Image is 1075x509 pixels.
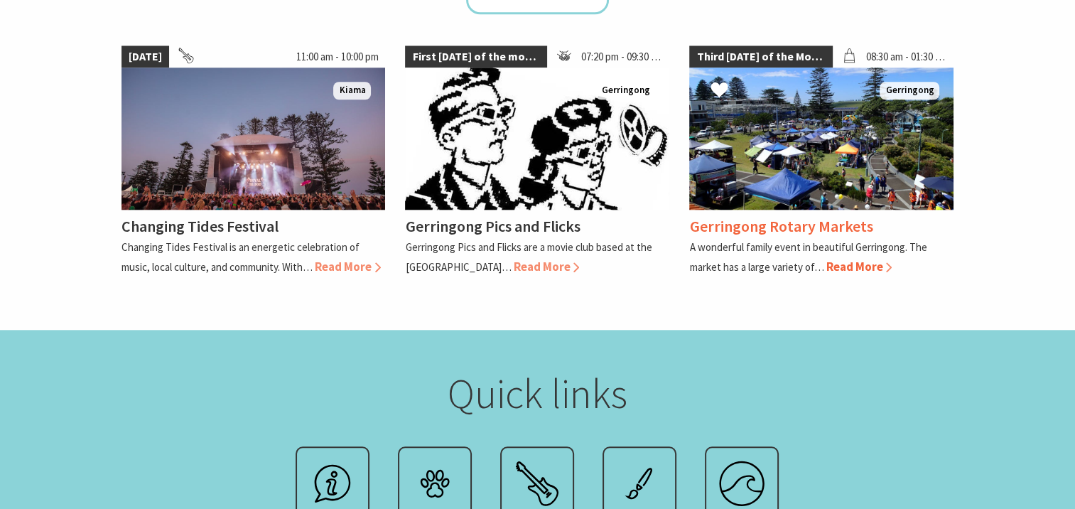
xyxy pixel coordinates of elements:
[288,45,385,68] span: 11:00 am - 10:00 pm
[121,45,386,277] a: [DATE] 11:00 am - 10:00 pm Changing Tides Main Stage Kiama Changing Tides Festival Changing Tides...
[405,45,547,68] span: First [DATE] of the month
[574,45,670,68] span: 07:20 pm - 09:30 pm
[405,216,580,236] h4: Gerringong Pics and Flicks
[315,259,381,274] span: Read More
[513,259,579,274] span: Read More
[859,45,954,68] span: 08:30 am - 01:30 pm
[121,216,279,236] h4: Changing Tides Festival
[689,216,873,236] h4: Gerringong Rotary Markets
[121,240,360,273] p: Changing Tides Festival is an energetic celebration of music, local culture, and community. With…
[121,68,386,210] img: Changing Tides Main Stage
[696,67,742,115] button: Click to Favourite Gerringong Rotary Markets
[121,45,169,68] span: [DATE]
[595,82,655,100] span: Gerringong
[333,82,371,100] span: Kiama
[826,259,892,274] span: Read More
[689,45,954,277] a: Third [DATE] of the Month 08:30 am - 01:30 pm Christmas Market and Street Parade Gerringong Gerri...
[880,82,939,100] span: Gerringong
[689,68,954,210] img: Christmas Market and Street Parade
[689,240,927,273] p: A wonderful family event in beautiful Gerringong. The market has a large variety of…
[405,240,652,273] p: Gerringong Pics and Flicks are a movie club based at the [GEOGRAPHIC_DATA]…
[689,45,832,68] span: Third [DATE] of the Month
[405,45,669,277] a: First [DATE] of the month 07:20 pm - 09:30 pm Gerringong Gerringong Pics and Flicks Gerringong Pi...
[259,369,816,419] h2: Quick links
